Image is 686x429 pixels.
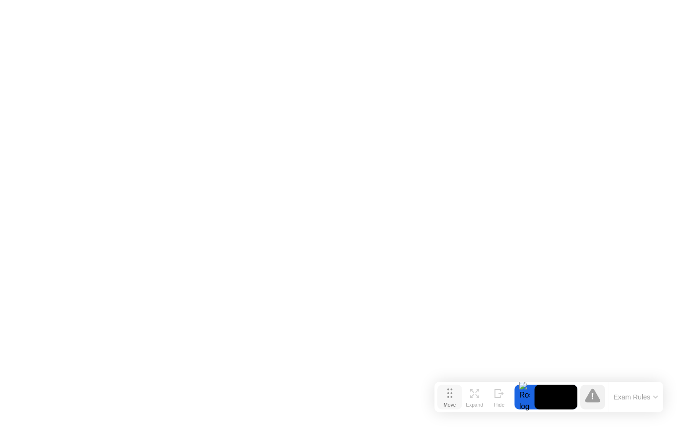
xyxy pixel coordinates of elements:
div: Hide [494,402,504,408]
button: Move [437,385,462,409]
button: Expand [462,385,487,409]
div: Move [444,402,456,408]
div: Expand [466,402,483,408]
button: Hide [487,385,512,409]
button: Exam Rules [611,393,661,401]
